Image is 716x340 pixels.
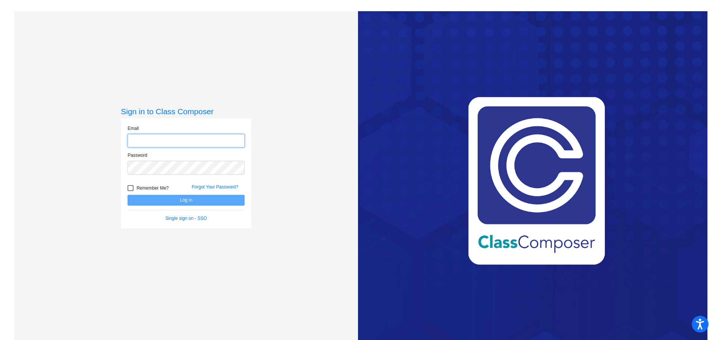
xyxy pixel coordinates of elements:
label: Email [128,125,139,132]
a: Single sign on - SSO [166,216,207,221]
span: Remember Me? [136,184,169,193]
button: Log In [128,195,245,206]
h3: Sign in to Class Composer [121,107,251,116]
a: Forgot Your Password? [192,184,238,190]
label: Password [128,152,147,159]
